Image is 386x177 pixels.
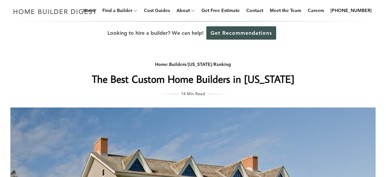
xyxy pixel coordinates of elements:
[188,61,212,67] a: [US_STATE]
[213,61,231,67] a: Ranking
[206,26,276,40] a: Get Recommendations
[63,71,323,87] h1: The Best Custom Home Builders in [US_STATE]
[63,60,323,69] div: / /
[10,5,100,18] img: Home Builder Digest
[155,61,186,67] a: Home Builders
[181,90,205,97] span: 14 Min Read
